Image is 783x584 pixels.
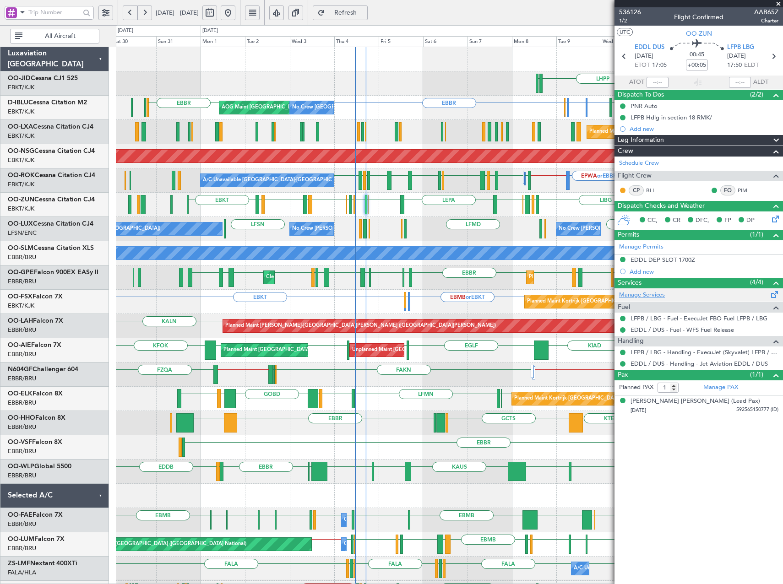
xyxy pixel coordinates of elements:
[720,185,735,195] div: FO
[619,383,653,392] label: Planned PAX
[8,245,33,251] span: OO-SLM
[8,269,34,276] span: OO-GPE
[686,29,712,38] span: OO-ZUN
[8,293,63,300] a: OO-FSXFalcon 7X
[8,318,63,324] a: OO-LAHFalcon 7X
[8,350,36,358] a: EBBR/BRU
[313,5,368,20] button: Refresh
[156,9,199,17] span: [DATE] - [DATE]
[724,216,731,225] span: FP
[631,102,658,110] div: PNR Auto
[292,101,446,114] div: No Crew [GEOGRAPHIC_DATA] ([GEOGRAPHIC_DATA] National)
[344,513,406,527] div: Owner Melsbroek Air Base
[631,326,734,334] a: EDDL / DUS - Fuel - WFS Fuel Release
[746,216,755,225] span: DP
[8,293,33,300] span: OO-FSX
[646,186,667,195] a: BLI
[327,10,364,16] span: Refresh
[618,146,633,157] span: Crew
[266,270,419,284] div: Cleaning [GEOGRAPHIC_DATA] ([GEOGRAPHIC_DATA] National)
[8,568,36,577] a: FALA/HLA
[619,17,641,25] span: 1/2
[290,36,334,47] div: Wed 3
[618,336,644,346] span: Handling
[8,463,34,470] span: OO-WLP
[8,471,36,480] a: EBBR/BRU
[8,423,36,431] a: EBBR/BRU
[527,295,634,308] div: Planned Maint Kortrijk-[GEOGRAPHIC_DATA]
[750,230,763,239] span: (1/1)
[8,390,63,397] a: OO-ELKFalcon 8X
[618,171,652,181] span: Flight Crew
[379,36,423,47] div: Fri 5
[631,360,768,368] a: EDDL / DUS - Handling - Jet Aviation EDDL / DUS
[618,135,664,146] span: Leg Information
[8,221,33,227] span: OO-LUX
[8,318,33,324] span: OO-LAH
[652,61,667,70] span: 17:05
[8,108,34,116] a: EBKT/KJK
[8,463,71,470] a: OO-WLPGlobal 5500
[574,562,612,575] div: A/C Unavailable
[81,537,246,551] div: Planned Maint [GEOGRAPHIC_DATA] ([GEOGRAPHIC_DATA] National)
[696,216,709,225] span: DFC,
[736,406,778,414] span: 592565150777 (ID)
[8,148,95,154] a: OO-NSGCessna Citation CJ4
[750,277,763,287] span: (4/4)
[750,370,763,379] span: (1/1)
[635,52,653,61] span: [DATE]
[8,415,65,421] a: OO-HHOFalcon 8X
[8,512,33,518] span: OO-FAE
[8,229,37,237] a: LFSN/ENC
[618,370,628,380] span: Pax
[8,83,34,92] a: EBKT/KJK
[8,439,62,445] a: OO-VSFFalcon 8X
[631,397,760,406] div: [PERSON_NAME] [PERSON_NAME] (Lead Pax)
[631,348,778,356] a: LFPB / LBG - Handling - ExecuJet (Skyvalet) LFPB / LBG
[344,537,406,551] div: Owner Melsbroek Air Base
[8,245,94,251] a: OO-SLMCessna Citation XLS
[8,536,65,542] a: OO-LUMFalcon 7X
[8,342,31,348] span: OO-AIE
[8,560,77,567] a: ZS-LMFNextant 400XTi
[292,222,402,236] div: No Crew [PERSON_NAME] ([PERSON_NAME])
[8,75,31,81] span: OO-JID
[423,36,468,47] div: Sat 6
[8,326,36,334] a: EBBR/BRU
[203,173,349,187] div: A/C Unavailable [GEOGRAPHIC_DATA]-[GEOGRAPHIC_DATA]
[8,560,30,567] span: ZS-LMF
[202,27,218,35] div: [DATE]
[10,29,99,43] button: All Aircraft
[8,124,33,130] span: OO-LXA
[631,114,712,121] div: LFPB Hdlg in section 18 RMK/
[112,36,156,47] div: Sat 30
[753,78,768,87] span: ALDT
[8,132,34,140] a: EBKT/KJK
[222,101,381,114] div: AOG Maint [GEOGRAPHIC_DATA] ([GEOGRAPHIC_DATA] National)
[334,36,379,47] div: Thu 4
[8,447,36,455] a: EBBR/BRU
[8,148,34,154] span: OO-NSG
[468,36,512,47] div: Sun 7
[8,221,93,227] a: OO-LUXCessna Citation CJ4
[118,27,133,35] div: [DATE]
[201,36,245,47] div: Mon 1
[674,12,723,22] div: Flight Confirmed
[738,186,758,195] a: PIM
[618,230,639,240] span: Permits
[223,343,368,357] div: Planned Maint [GEOGRAPHIC_DATA] ([GEOGRAPHIC_DATA])
[629,78,644,87] span: ATOT
[8,399,36,407] a: EBBR/BRU
[8,180,34,189] a: EBKT/KJK
[24,33,96,39] span: All Aircraft
[618,201,705,211] span: Dispatch Checks and Weather
[631,256,695,264] div: EDDL DEP SLOT 1700Z
[647,77,669,88] input: --:--
[8,156,34,164] a: EBKT/KJK
[8,536,34,542] span: OO-LUM
[8,439,32,445] span: OO-VSF
[703,383,738,392] a: Manage PAX
[727,52,746,61] span: [DATE]
[727,43,754,52] span: LFPB LBG
[631,314,767,322] a: LFPB / LBG - Fuel - ExecuJet FBO Fuel LFPB / LBG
